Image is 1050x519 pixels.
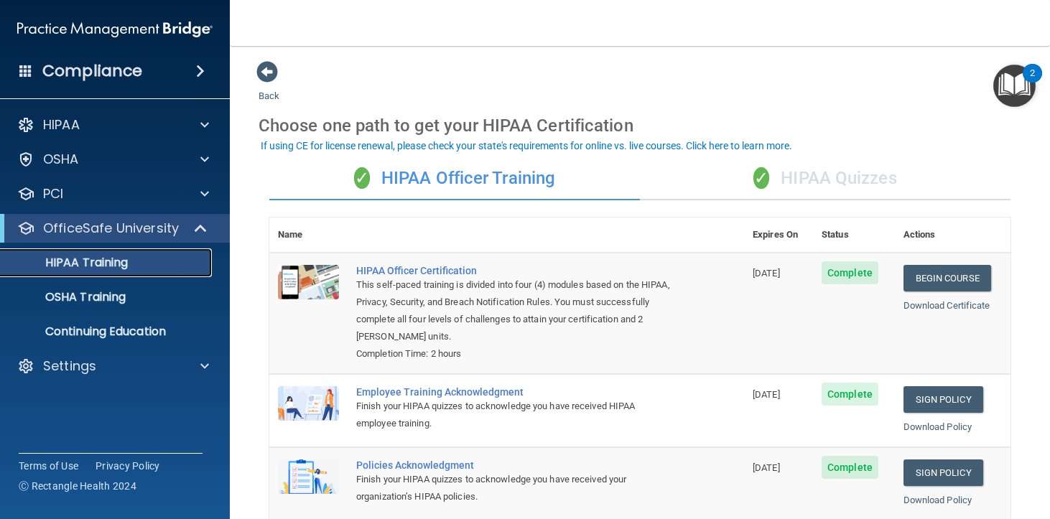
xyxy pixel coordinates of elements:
th: Actions [895,218,1010,253]
a: Sign Policy [903,386,983,413]
a: Begin Course [903,265,991,291]
p: HIPAA Training [9,256,128,270]
a: Back [259,73,279,101]
p: Continuing Education [9,324,205,339]
p: Settings [43,357,96,375]
a: Download Policy [903,495,972,505]
span: Complete [822,261,878,284]
div: If using CE for license renewal, please check your state's requirements for online vs. live cours... [261,141,792,151]
button: If using CE for license renewal, please check your state's requirements for online vs. live cours... [259,139,794,153]
a: Download Certificate [903,300,990,311]
a: Privacy Policy [96,459,160,473]
p: OSHA Training [9,290,126,304]
div: 2 [1030,73,1035,92]
a: OSHA [17,151,209,168]
span: ✓ [354,167,370,189]
div: Finish your HIPAA quizzes to acknowledge you have received HIPAA employee training. [356,398,672,432]
a: Terms of Use [19,459,78,473]
a: HIPAA [17,116,209,134]
p: PCI [43,185,63,202]
button: Open Resource Center, 2 new notifications [993,65,1036,107]
a: Sign Policy [903,459,983,486]
th: Name [269,218,348,253]
span: [DATE] [753,462,780,473]
a: PCI [17,185,209,202]
span: [DATE] [753,389,780,400]
div: Policies Acknowledgment [356,459,672,471]
span: Ⓒ Rectangle Health 2024 [19,479,136,493]
span: ✓ [753,167,769,189]
a: HIPAA Officer Certification [356,265,672,276]
div: HIPAA Quizzes [640,157,1010,200]
div: Choose one path to get your HIPAA Certification [259,105,1021,146]
span: Complete [822,456,878,479]
th: Expires On [744,218,813,253]
div: HIPAA Officer Training [269,157,640,200]
p: OfficeSafe University [43,220,179,237]
div: Completion Time: 2 hours [356,345,672,363]
a: Settings [17,357,209,375]
p: HIPAA [43,116,80,134]
h4: Compliance [42,61,142,81]
div: This self-paced training is divided into four (4) modules based on the HIPAA, Privacy, Security, ... [356,276,672,345]
div: Employee Training Acknowledgment [356,386,672,398]
div: Finish your HIPAA quizzes to acknowledge you have received your organization’s HIPAA policies. [356,471,672,505]
img: PMB logo [17,15,213,44]
p: OSHA [43,151,79,168]
th: Status [813,218,895,253]
span: [DATE] [753,268,780,279]
a: Download Policy [903,421,972,432]
span: Complete [822,383,878,406]
a: OfficeSafe University [17,220,208,237]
